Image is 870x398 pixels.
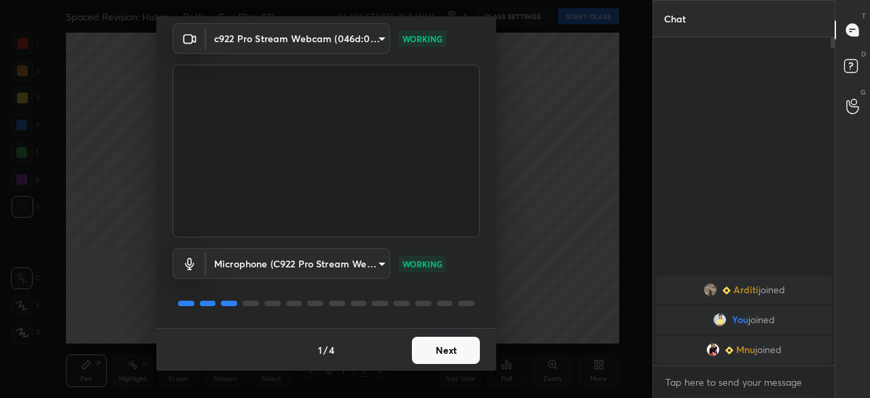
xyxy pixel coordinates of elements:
[706,343,720,356] img: 161f3d65b9a744d4a390489089ab6187.jpg
[402,33,442,45] p: WORKING
[206,23,390,54] div: c922 Pro Stream Webcam (046d:085c)
[862,11,866,21] p: T
[725,346,733,354] img: Learner_Badge_beginner_1_8b307cf2a0.svg
[653,1,697,37] p: Chat
[713,313,727,327] img: f9cedfd879bc469590c381557314c459.jpg
[324,343,328,357] h4: /
[412,337,480,364] button: Next
[759,284,785,295] span: joined
[703,283,717,297] img: 39ae3ba0677b41308ff590af33205456.jpg
[732,314,748,325] span: You
[736,344,755,355] span: Mnu
[723,286,731,295] img: Learner_Badge_beginner_1_8b307cf2a0.svg
[402,258,442,270] p: WORKING
[318,343,322,357] h4: 1
[755,344,782,355] span: joined
[860,87,866,97] p: G
[206,248,390,279] div: c922 Pro Stream Webcam (046d:085c)
[861,49,866,59] p: D
[748,314,775,325] span: joined
[329,343,334,357] h4: 4
[653,273,835,366] div: grid
[733,284,759,295] span: Arditi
